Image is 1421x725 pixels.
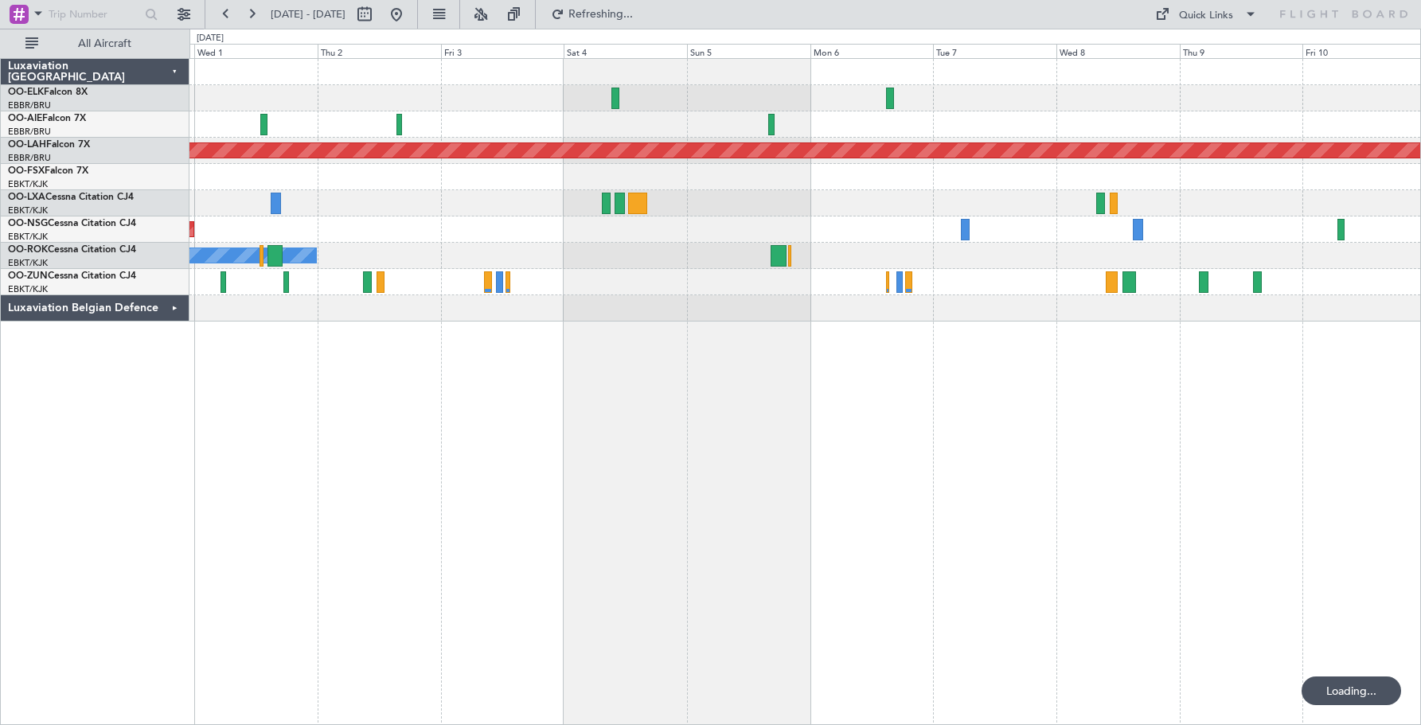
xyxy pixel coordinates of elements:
span: OO-FSX [8,166,45,176]
a: EBKT/KJK [8,257,48,269]
button: All Aircraft [18,31,173,57]
span: Refreshing... [568,9,634,20]
a: EBBR/BRU [8,152,51,164]
div: Fri 3 [441,44,564,58]
button: Quick Links [1147,2,1265,27]
div: Loading... [1302,676,1401,705]
div: Sat 4 [564,44,687,58]
a: OO-ZUNCessna Citation CJ4 [8,271,136,281]
input: Trip Number [49,2,140,26]
div: Quick Links [1179,8,1233,24]
div: Tue 7 [933,44,1056,58]
a: EBKT/KJK [8,283,48,295]
a: OO-ROKCessna Citation CJ4 [8,245,136,255]
div: Sun 5 [687,44,810,58]
a: EBBR/BRU [8,126,51,138]
span: OO-NSG [8,219,48,228]
span: OO-ELK [8,88,44,97]
a: OO-FSXFalcon 7X [8,166,88,176]
span: OO-ZUN [8,271,48,281]
span: OO-LXA [8,193,45,202]
a: OO-AIEFalcon 7X [8,114,86,123]
div: [DATE] [197,32,224,45]
a: EBKT/KJK [8,178,48,190]
a: OO-NSGCessna Citation CJ4 [8,219,136,228]
span: All Aircraft [41,38,168,49]
a: OO-LAHFalcon 7X [8,140,90,150]
div: Mon 6 [810,44,934,58]
div: Thu 2 [318,44,441,58]
button: Refreshing... [544,2,639,27]
a: OO-LXACessna Citation CJ4 [8,193,134,202]
a: EBKT/KJK [8,205,48,216]
span: OO-AIE [8,114,42,123]
div: Wed 1 [194,44,318,58]
span: OO-ROK [8,245,48,255]
a: EBKT/KJK [8,231,48,243]
span: [DATE] - [DATE] [271,7,345,21]
div: Thu 9 [1180,44,1303,58]
a: EBBR/BRU [8,99,51,111]
div: Wed 8 [1056,44,1180,58]
span: OO-LAH [8,140,46,150]
a: OO-ELKFalcon 8X [8,88,88,97]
